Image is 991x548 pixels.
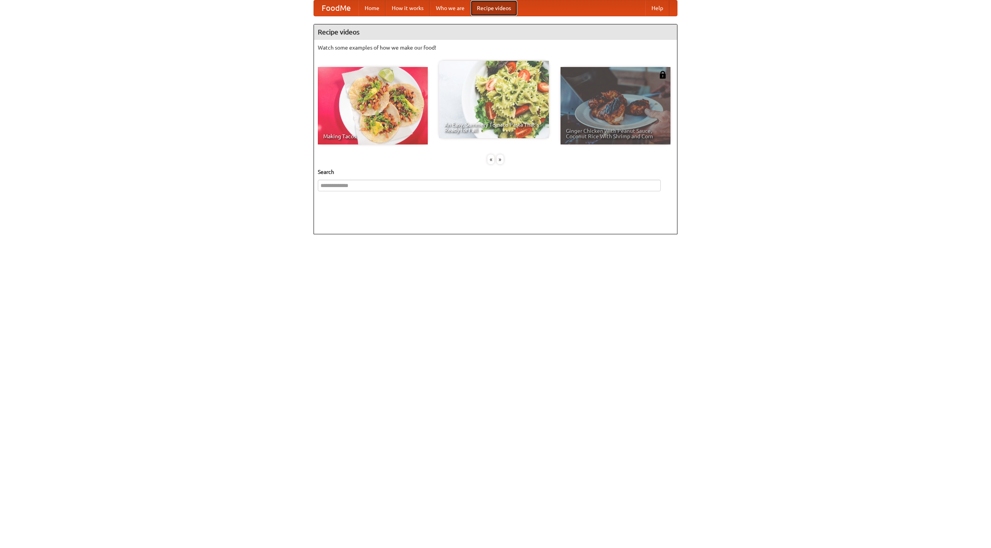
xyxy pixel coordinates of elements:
div: » [497,155,504,164]
h4: Recipe videos [314,24,677,40]
a: Who we are [430,0,471,16]
a: How it works [386,0,430,16]
span: Making Tacos [323,134,422,139]
a: An Easy, Summery Tomato Pasta That's Ready for Fall [439,61,549,138]
img: 483408.png [659,71,667,79]
a: Making Tacos [318,67,428,144]
div: « [487,155,494,164]
p: Watch some examples of how we make our food! [318,44,673,52]
a: Help [645,0,669,16]
a: Home [358,0,386,16]
a: FoodMe [314,0,358,16]
h5: Search [318,168,673,176]
a: Recipe videos [471,0,517,16]
span: An Easy, Summery Tomato Pasta That's Ready for Fall [444,122,544,133]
